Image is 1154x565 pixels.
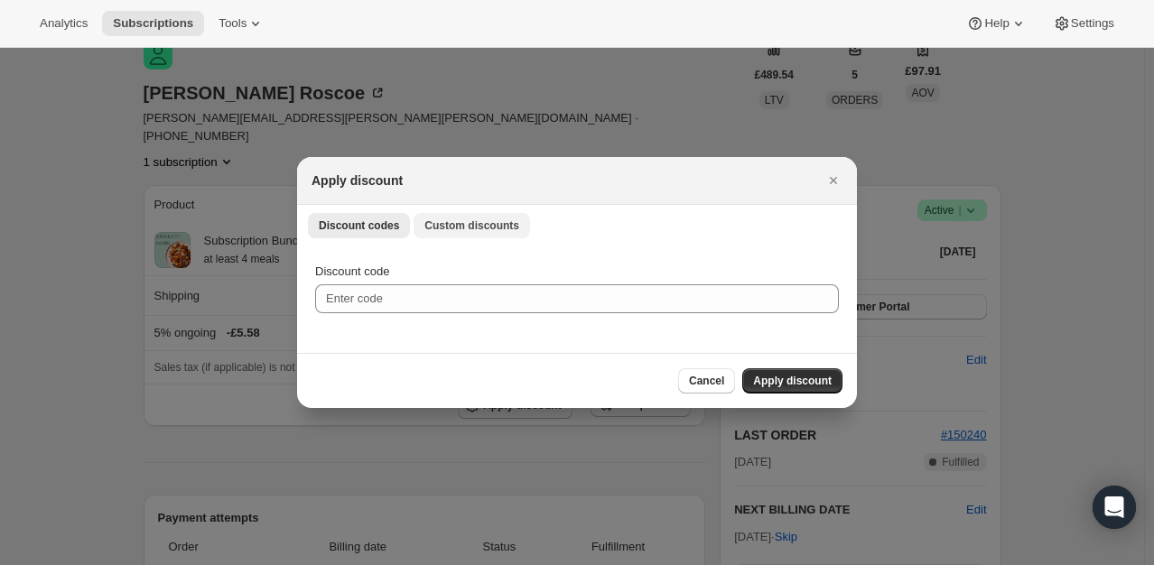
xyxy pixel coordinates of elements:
button: Subscriptions [102,11,204,36]
span: Tools [219,16,247,31]
input: Enter code [315,284,839,313]
button: Custom discounts [414,213,530,238]
span: Cancel [689,374,724,388]
span: Discount code [315,264,389,278]
div: Discount codes [297,245,857,353]
button: Apply discount [742,368,842,394]
button: Help [955,11,1038,36]
span: Subscriptions [113,16,193,31]
button: Discount codes [308,213,410,238]
span: Help [984,16,1009,31]
button: Tools [208,11,275,36]
button: Analytics [29,11,98,36]
button: Settings [1042,11,1125,36]
span: Discount codes [319,218,399,233]
span: Settings [1071,16,1114,31]
button: Close [821,168,846,193]
span: Custom discounts [424,218,519,233]
span: Apply discount [753,374,832,388]
h2: Apply discount [312,171,403,190]
span: Analytics [40,16,88,31]
div: Open Intercom Messenger [1093,486,1136,529]
button: Cancel [678,368,735,394]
